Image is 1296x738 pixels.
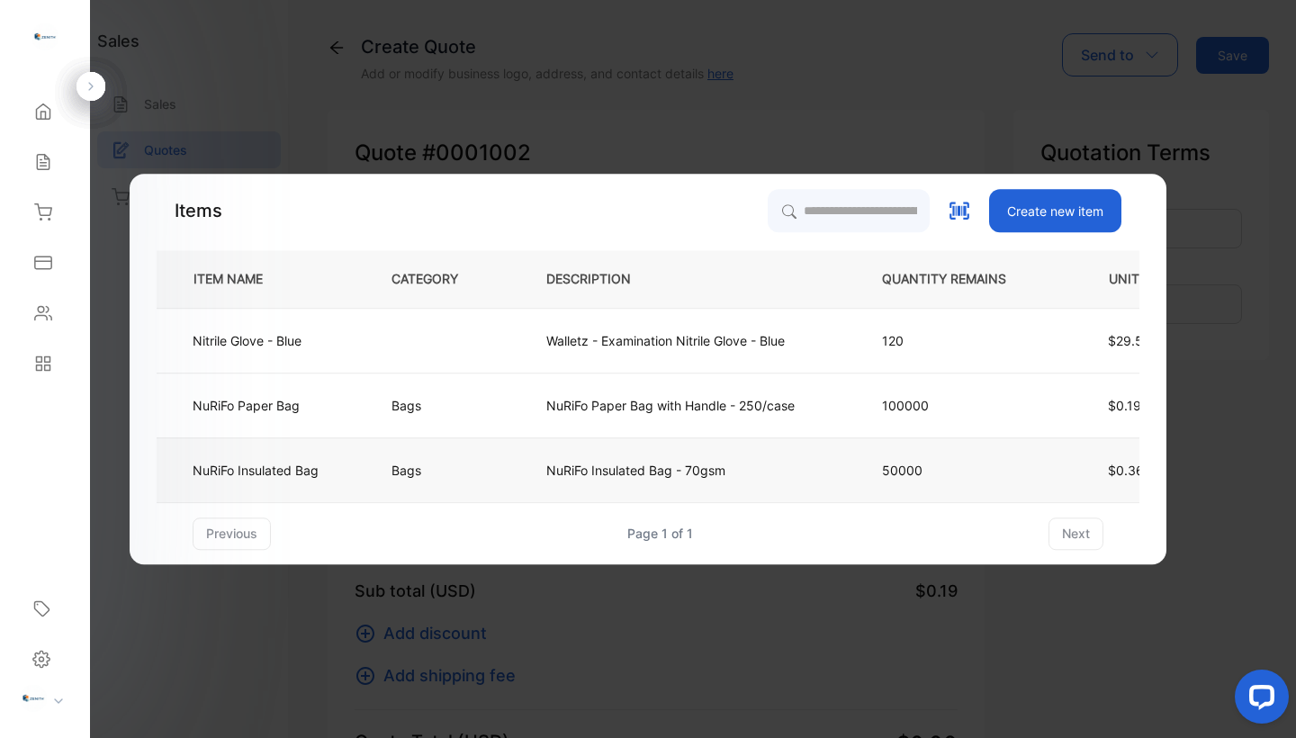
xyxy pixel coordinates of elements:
p: Nitrile Glove - Blue [193,331,301,350]
p: 100000 [882,396,1035,415]
p: 50000 [882,461,1035,480]
img: logo [31,23,58,50]
span: $0.36 [1108,463,1144,478]
p: NuRiFo Paper Bag [193,396,300,415]
p: ITEM NAME [186,270,292,289]
p: Walletz - Examination Nitrile Glove - Blue [546,331,785,350]
img: profile [20,685,47,712]
p: CATEGORY [391,270,487,289]
p: NuRiFo Insulated Bag - 70gsm [546,461,725,480]
button: Create new item [989,189,1121,232]
p: 120 [882,331,1035,350]
iframe: LiveChat chat widget [1220,662,1296,738]
p: Bags [391,396,433,415]
p: DESCRIPTION [546,270,660,289]
button: previous [193,517,271,550]
span: $29.50 [1108,333,1151,348]
span: $0.19 [1108,398,1141,413]
p: UNIT PRICE [1094,270,1193,289]
p: NuRiFo Paper Bag with Handle - 250/case [546,396,795,415]
p: QUANTITY REMAINS [882,270,1035,289]
button: next [1048,517,1103,550]
p: Items [175,197,222,224]
div: Page 1 of 1 [627,524,693,543]
p: Bags [391,461,433,480]
p: NuRiFo Insulated Bag [193,461,319,480]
